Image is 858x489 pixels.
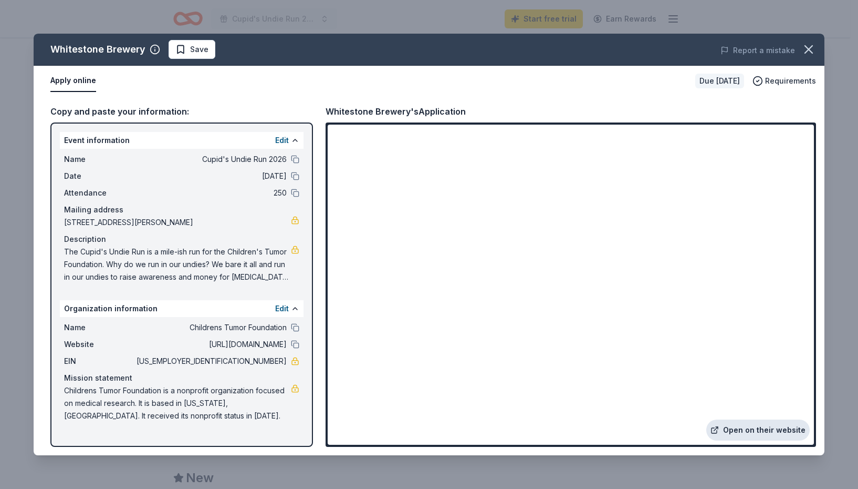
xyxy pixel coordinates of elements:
div: Whitestone Brewery's Application [326,105,466,118]
span: Date [64,170,134,182]
span: Name [64,321,134,334]
span: [URL][DOMAIN_NAME] [134,338,287,351]
div: Organization information [60,300,304,317]
a: Open on their website [706,420,810,441]
span: [DATE] [134,170,287,182]
span: Save [190,43,208,56]
button: Report a mistake [720,44,795,57]
span: Childrens Tumor Foundation [134,321,287,334]
span: [US_EMPLOYER_IDENTIFICATION_NUMBER] [134,355,287,368]
span: Attendance [64,187,134,199]
span: [STREET_ADDRESS][PERSON_NAME] [64,216,291,229]
div: Mission statement [64,372,299,384]
div: Description [64,233,299,246]
div: Mailing address [64,203,299,216]
button: Requirements [752,75,816,87]
button: Save [169,40,215,59]
button: Edit [275,302,289,315]
span: Childrens Tumor Foundation is a nonprofit organization focused on medical research. It is based i... [64,384,291,422]
span: Cupid's Undie Run 2026 [134,153,287,166]
div: Event information [60,132,304,149]
div: Copy and paste your information: [50,105,313,118]
button: Edit [275,134,289,147]
span: Website [64,338,134,351]
span: The Cupid's Undie Run is a mile-ish run for the Children's Tumor Foundation. Why do we run in our... [64,246,291,283]
div: Whitestone Brewery [50,41,145,58]
span: 250 [134,187,287,199]
span: Name [64,153,134,166]
span: Requirements [765,75,816,87]
span: EIN [64,355,134,368]
button: Apply online [50,70,96,92]
div: Due [DATE] [695,74,744,88]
